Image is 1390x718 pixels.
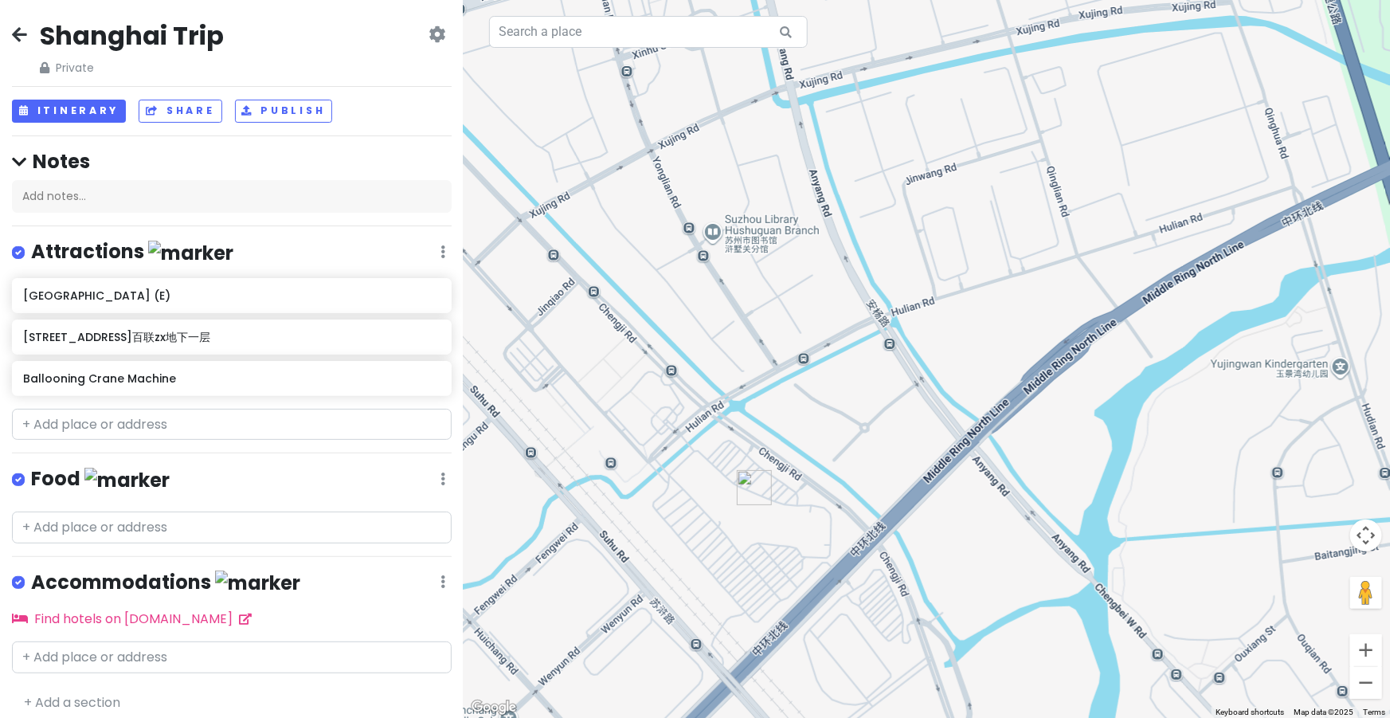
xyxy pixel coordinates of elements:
input: + Add place or address [12,512,452,543]
h6: [GEOGRAPHIC_DATA] (E) [23,288,440,303]
button: Keyboard shortcuts [1216,707,1284,718]
button: Map camera controls [1350,520,1382,551]
a: Open this area in Google Maps (opens a new window) [468,697,520,718]
a: + Add a section [24,693,120,712]
h2: Shanghai Trip [40,19,224,53]
button: Drag Pegman onto the map to open Street View [1350,577,1382,609]
span: Map data ©2025 [1294,708,1353,716]
h4: Food [31,466,170,492]
button: Share [139,100,221,123]
h6: [STREET_ADDRESS]百联zx地下一层 [23,330,440,344]
div: Add notes... [12,180,452,214]
button: Zoom out [1350,667,1382,699]
button: Zoom in [1350,634,1382,666]
input: + Add place or address [12,641,452,673]
h4: Attractions [31,239,233,265]
img: Google [468,697,520,718]
h4: Accommodations [31,570,300,596]
img: marker [215,571,300,595]
div: Ballooning Crane Machine [737,470,772,505]
img: marker [84,468,170,492]
input: + Add place or address [12,409,452,441]
h6: Ballooning Crane Machine [23,371,440,386]
a: Terms (opens in new tab) [1363,708,1385,716]
button: Publish [235,100,333,123]
span: Private [40,59,224,77]
h4: Notes [12,149,452,174]
input: Search a place [489,16,808,48]
button: Itinerary [12,100,126,123]
a: Find hotels on [DOMAIN_NAME] [12,610,252,628]
img: marker [148,241,233,265]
